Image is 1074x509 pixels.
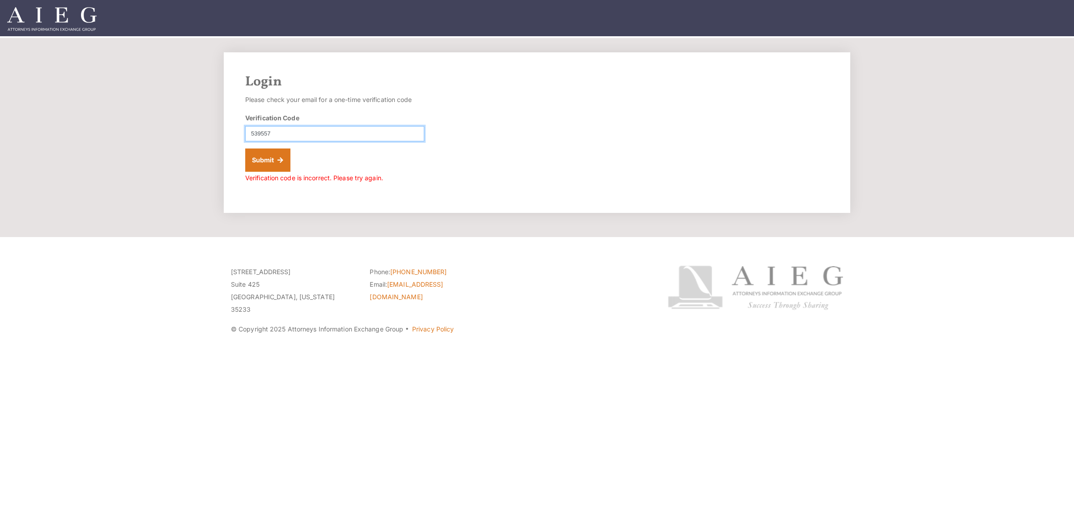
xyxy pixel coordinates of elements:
[412,325,454,333] a: Privacy Policy
[668,266,843,310] img: Attorneys Information Exchange Group logo
[245,174,383,182] span: Verification code is incorrect. Please try again.
[231,266,356,316] p: [STREET_ADDRESS] Suite 425 [GEOGRAPHIC_DATA], [US_STATE] 35233
[370,266,495,278] li: Phone:
[245,148,290,172] button: Submit
[231,323,634,335] p: © Copyright 2025 Attorneys Information Exchange Group
[390,268,447,276] a: [PHONE_NUMBER]
[370,278,495,303] li: Email:
[7,7,97,31] img: Attorneys Information Exchange Group
[405,329,409,333] span: ·
[245,93,424,106] p: Please check your email for a one-time verification code
[245,113,299,123] label: Verification Code
[245,74,829,90] h2: Login
[370,280,443,301] a: [EMAIL_ADDRESS][DOMAIN_NAME]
